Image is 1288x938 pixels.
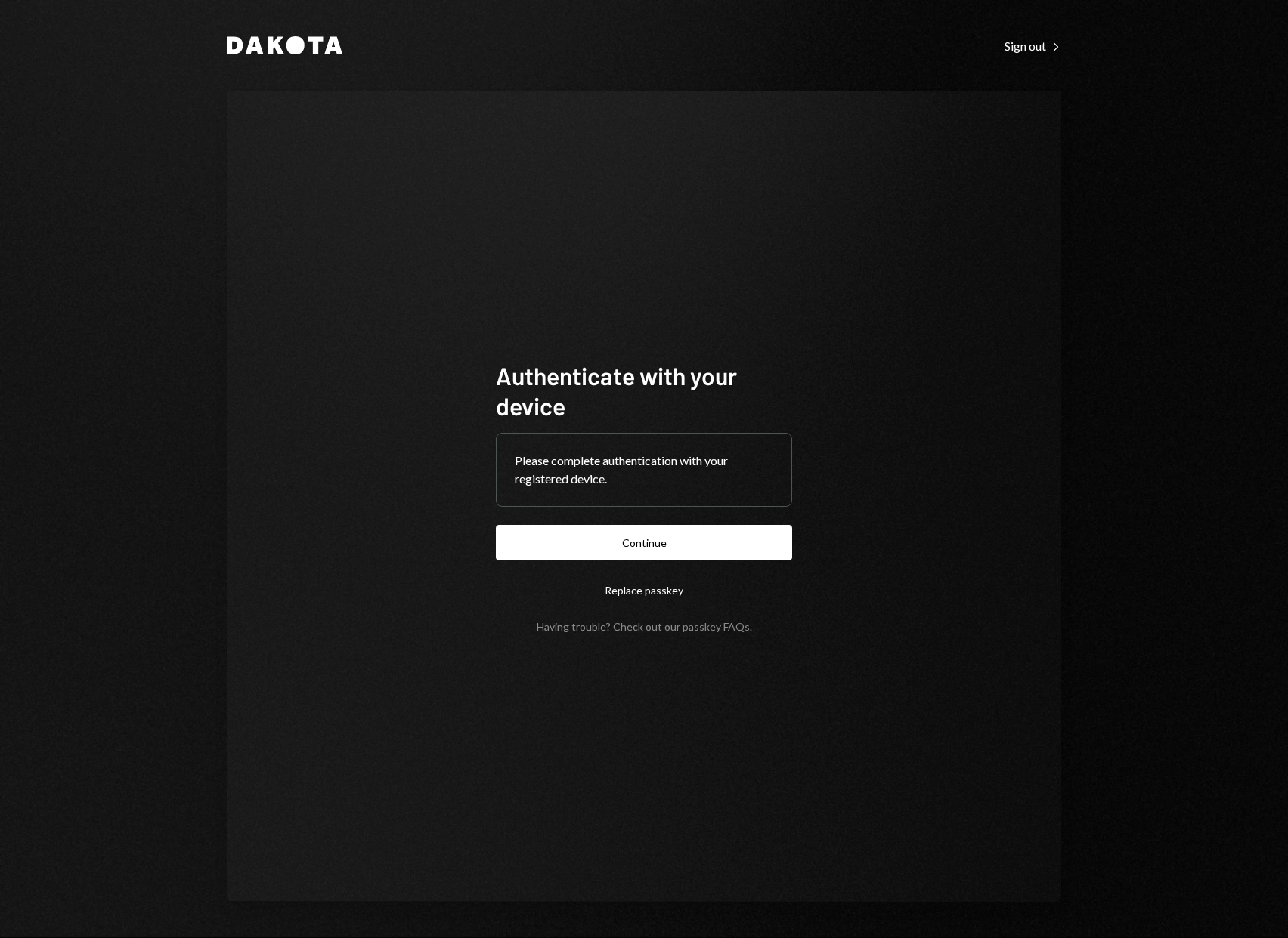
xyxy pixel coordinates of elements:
[496,360,792,421] h1: Authenticate with your device
[537,620,752,633] div: Having trouble? Check out our .
[496,572,792,608] button: Replace passkey
[1005,39,1061,54] div: Sign out
[515,452,773,488] div: Please complete authentication with your registered device.
[683,620,750,634] a: passkey FAQs
[1005,37,1061,54] a: Sign out
[496,525,792,560] button: Continue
